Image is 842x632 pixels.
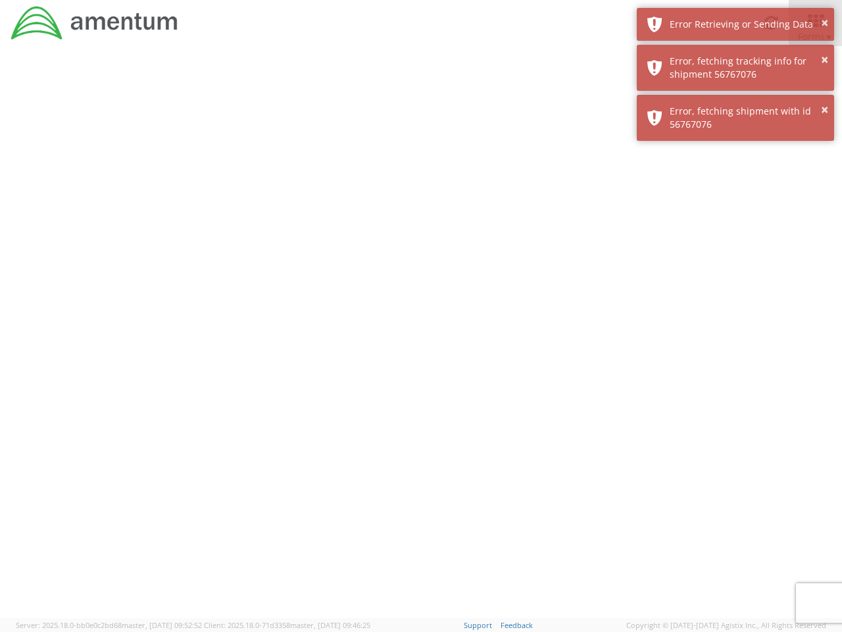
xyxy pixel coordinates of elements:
a: Support [464,620,492,630]
span: Client: 2025.18.0-71d3358 [204,620,370,630]
div: Error, fetching shipment with id 56767076 [670,105,824,131]
img: dyn-intl-logo-049831509241104b2a82.png [10,5,180,41]
button: × [821,14,828,33]
span: master, [DATE] 09:52:52 [122,620,202,630]
div: Error, fetching tracking info for shipment 56767076 [670,55,824,81]
div: Error Retrieving or Sending Data [670,18,824,31]
button: × [821,101,828,120]
span: Copyright © [DATE]-[DATE] Agistix Inc., All Rights Reserved [626,620,826,631]
a: Feedback [501,620,533,630]
span: Server: 2025.18.0-bb0e0c2bd68 [16,620,202,630]
button: × [821,51,828,70]
span: master, [DATE] 09:46:25 [290,620,370,630]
